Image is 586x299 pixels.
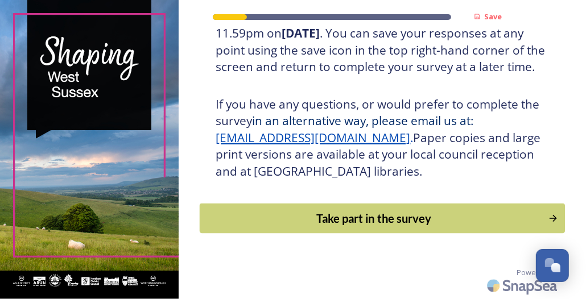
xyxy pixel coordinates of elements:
span: in an alternative way, please email us at: [252,113,473,128]
img: SnapSea Logo [484,272,563,299]
h3: Please take a few minutes to complete this survey by 11.59pm on . You can save your responses at ... [216,9,549,76]
a: [EMAIL_ADDRESS][DOMAIN_NAME] [216,130,410,146]
button: Continue [200,204,565,234]
span: Powered by [517,267,558,278]
span: . [410,130,413,146]
strong: [DATE] [282,25,320,41]
div: Take part in the survey [206,210,542,227]
h3: If you have any questions, or would prefer to complete the survey Paper copies and large print ve... [216,96,549,180]
strong: Save [484,11,502,22]
button: Open Chat [536,249,569,282]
